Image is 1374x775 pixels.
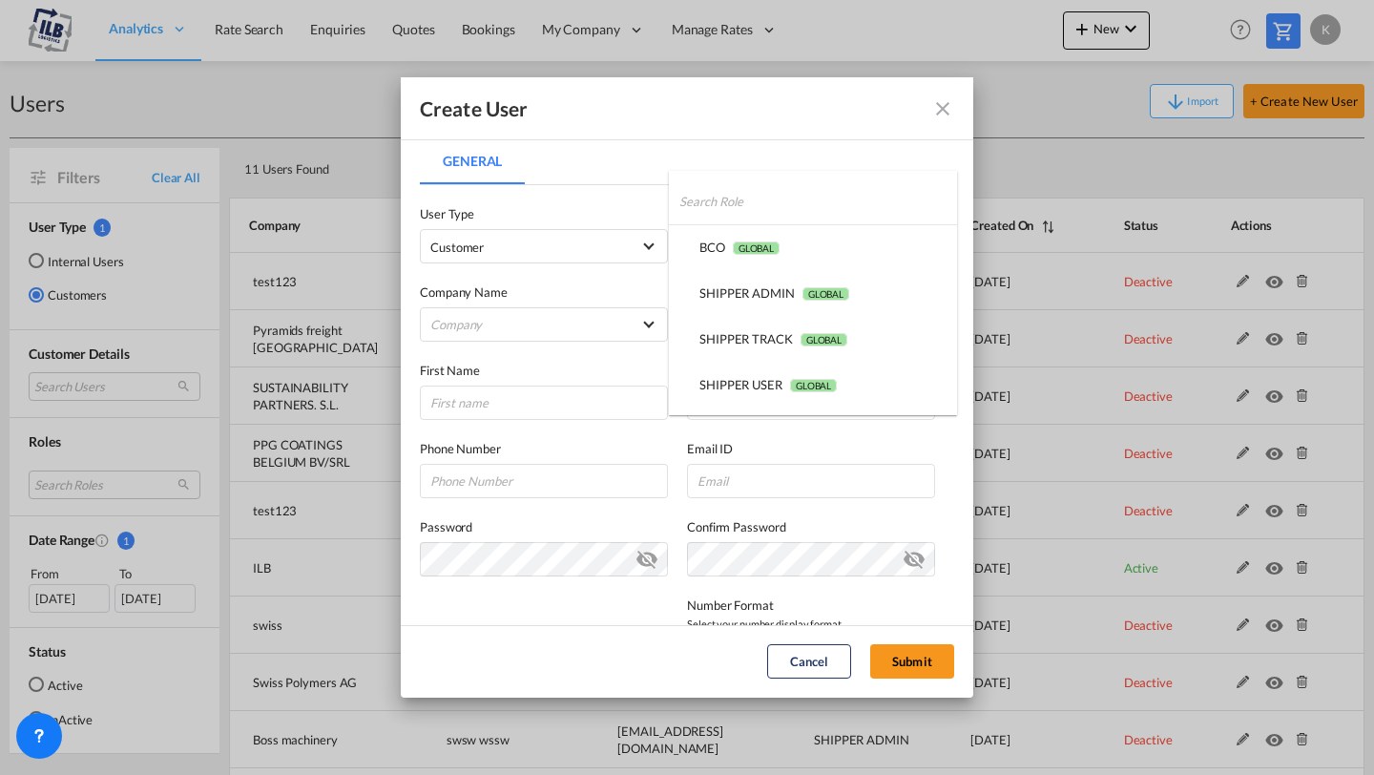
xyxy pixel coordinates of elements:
div: SHIPPER TRACK [699,330,847,347]
span: GLOBAL [801,333,847,346]
div: SHIPPER ADMIN [699,284,849,302]
div: SHIPPER USER [699,376,837,393]
span: GLOBAL [733,241,780,255]
span: GLOBAL [802,287,849,301]
div: BCO [699,239,780,256]
span: GLOBAL [790,379,837,392]
input: Search Role [679,178,957,224]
